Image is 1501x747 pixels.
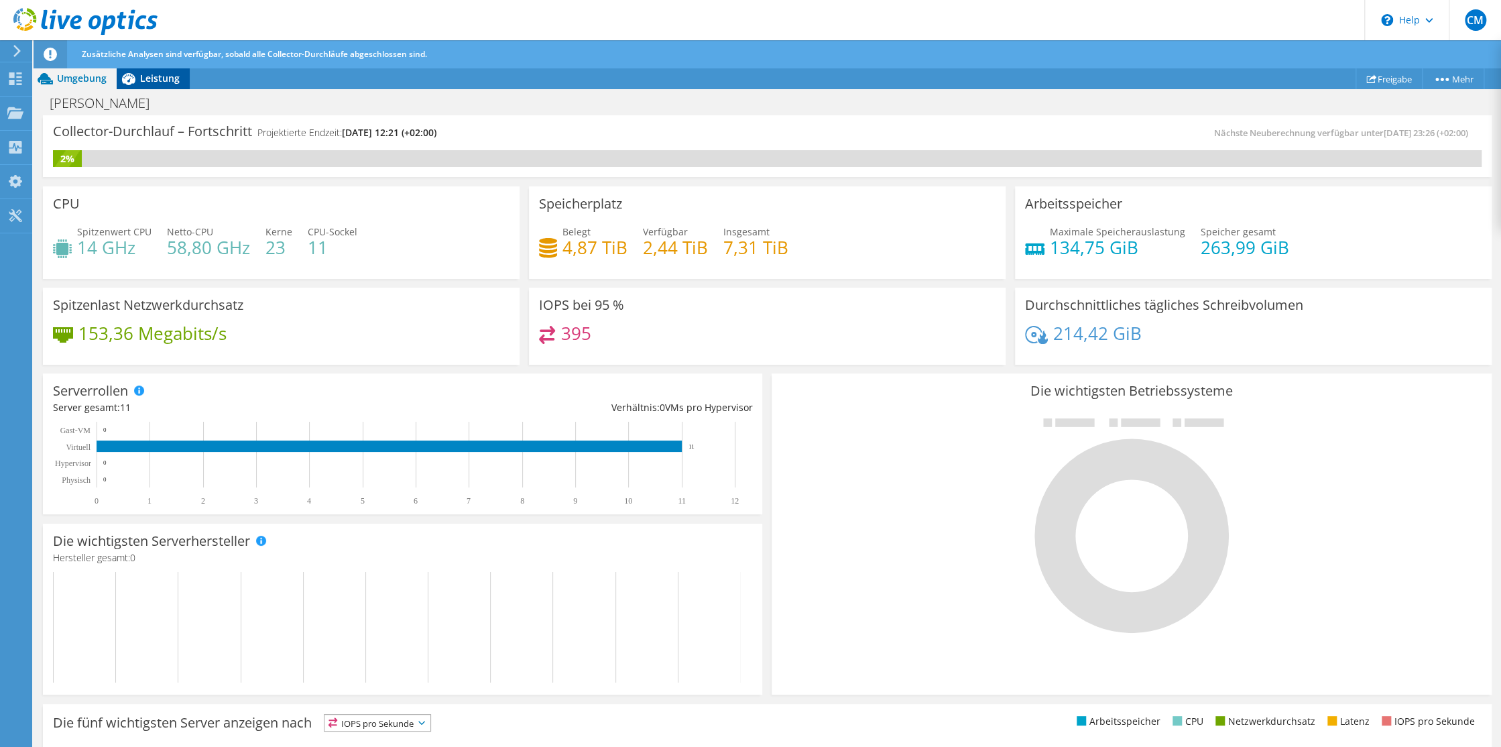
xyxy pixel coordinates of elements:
[57,72,107,84] span: Umgebung
[678,496,686,506] text: 11
[723,225,770,238] span: Insgesamt
[103,476,107,483] text: 0
[78,326,227,341] h4: 153,36 Megabits/s
[140,72,180,84] span: Leistung
[53,400,403,415] div: Server gesamt:
[1201,225,1276,238] span: Speicher gesamt
[643,225,688,238] span: Verfügbar
[467,496,471,506] text: 7
[147,496,152,506] text: 1
[403,400,753,415] div: Verhältnis: VMs pro Hypervisor
[130,551,135,564] span: 0
[731,496,739,506] text: 12
[342,126,436,139] span: [DATE] 12:21 (+02:00)
[307,496,311,506] text: 4
[520,496,524,506] text: 8
[1169,714,1203,729] li: CPU
[1378,714,1475,729] li: IOPS pro Sekunde
[539,298,624,312] h3: IOPS bei 95 %
[1050,225,1185,238] span: Maximale Speicherauslastung
[120,401,131,414] span: 11
[573,496,577,506] text: 9
[1324,714,1370,729] li: Latenz
[688,443,695,450] text: 11
[53,384,128,398] h3: Serverrollen
[82,48,427,60] span: Zusätzliche Analysen sind verfügbar, sobald alle Collector-Durchläufe abgeschlossen sind.
[53,551,752,565] h4: Hersteller gesamt:
[53,534,250,549] h3: Die wichtigsten Serverhersteller
[1053,326,1142,341] h4: 214,42 GiB
[1381,14,1393,26] svg: \n
[254,496,258,506] text: 3
[265,225,292,238] span: Kerne
[265,240,292,255] h4: 23
[103,459,107,466] text: 0
[308,240,357,255] h4: 11
[1025,196,1122,211] h3: Arbeitsspeicher
[1073,714,1160,729] li: Arbeitsspeicher
[414,496,418,506] text: 6
[1050,240,1185,255] h4: 134,75 GiB
[55,459,91,468] text: Hypervisor
[257,125,436,140] h4: Projektierte Endzeit:
[62,475,91,485] text: Physisch
[60,426,91,435] text: Gast-VM
[624,496,632,506] text: 10
[308,225,357,238] span: CPU-Sockel
[1356,68,1423,89] a: Freigabe
[1025,298,1303,312] h3: Durchschnittliches tägliches Schreibvolumen
[44,96,170,111] h1: [PERSON_NAME]
[561,326,591,341] h4: 395
[1214,127,1475,139] span: Nächste Neuberechnung verfügbar unter
[66,443,91,452] text: Virtuell
[53,196,80,211] h3: CPU
[77,240,152,255] h4: 14 GHz
[782,384,1481,398] h3: Die wichtigsten Betriebssysteme
[361,496,365,506] text: 5
[1201,240,1289,255] h4: 263,99 GiB
[643,240,708,255] h4: 2,44 TiB
[167,225,213,238] span: Netto-CPU
[167,240,250,255] h4: 58,80 GHz
[723,240,788,255] h4: 7,31 TiB
[95,496,99,506] text: 0
[1212,714,1315,729] li: Netzwerkdurchsatz
[77,225,152,238] span: Spitzenwert CPU
[659,401,664,414] span: 0
[539,196,622,211] h3: Speicherplatz
[562,240,627,255] h4: 4,87 TiB
[324,715,430,731] span: IOPS pro Sekunde
[1422,68,1484,89] a: Mehr
[1465,9,1486,31] span: CM
[1384,127,1468,139] span: [DATE] 23:26 (+02:00)
[201,496,205,506] text: 2
[103,426,107,433] text: 0
[53,152,82,166] div: 2%
[562,225,591,238] span: Belegt
[53,298,243,312] h3: Spitzenlast Netzwerkdurchsatz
